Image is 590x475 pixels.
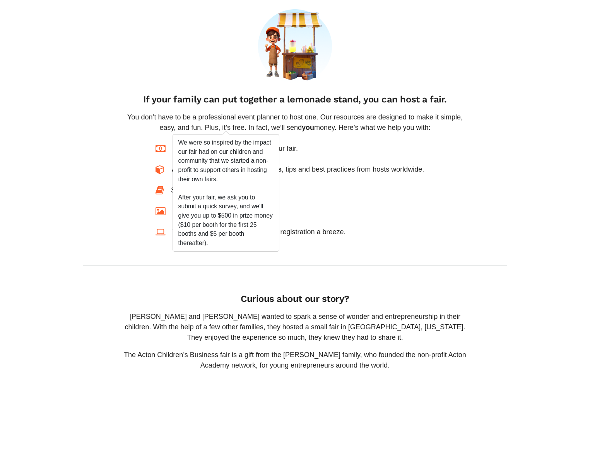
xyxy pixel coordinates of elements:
[119,94,471,105] h4: If your family can put together a lemonade stand, you can host a fair.
[119,112,471,133] p: You don’t have to be a professional event planner to host one. Our resources are designed to make...
[173,134,279,251] div: We were so inspired by the impact our fair had on our children and community that we started a no...
[119,293,471,305] h4: Curious about our story?
[258,9,332,83] img: 0-d9c7337e5939766b5bd83be7aff25bd29fdf7b076bbb7defacbb3d475400110f.png
[302,124,314,131] span: you
[119,350,471,371] p: The Acton Children’s Business fair is a gift from the [PERSON_NAME] family, who founded the non-p...
[171,185,250,196] div: Step-by-Step .
[119,312,471,343] p: [PERSON_NAME] and [PERSON_NAME] wanted to spark a sense of wonder and entrepreneurship in their c...
[172,164,424,175] div: Access to , tips and best practices from hosts worldwide.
